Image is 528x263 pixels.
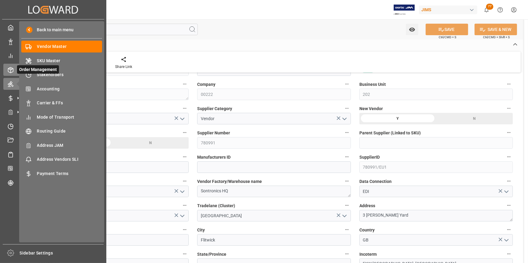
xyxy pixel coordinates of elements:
[480,3,493,17] button: show 77 new notifications
[359,154,380,160] span: SupplierID
[37,43,102,50] span: Vendor Master
[197,81,215,88] span: Company
[505,153,513,161] button: SupplierID
[343,129,351,137] button: Supplier Number
[197,227,205,233] span: City
[439,35,456,39] span: Ctrl/CMD + S
[177,114,187,123] button: open menu
[339,114,348,123] button: open menu
[177,211,187,221] button: open menu
[181,250,189,258] button: Postal Code
[505,129,513,137] button: Parent Supplier (Linked to SKU)
[426,24,468,35] button: SAVE
[21,41,102,52] a: Vendor Master
[197,178,262,185] span: Vendor Factory/Warehouse name
[505,80,513,88] button: Business Unit
[359,81,386,88] span: Business Unit
[343,153,351,161] button: Manufacturers ID
[181,104,189,112] button: Account Status
[359,227,375,233] span: Country
[3,163,103,174] a: CO2 Calculator
[197,251,226,258] span: State/Province
[339,211,348,221] button: open menu
[21,139,102,151] a: Address JAM
[419,5,477,14] div: JIMS
[486,4,493,10] span: 77
[21,83,102,95] a: Accounting
[21,125,102,137] a: Routing Guide
[33,27,74,33] span: Back to main menu
[181,129,189,137] button: Account Checked by Compliance
[197,154,231,160] span: Manufacturers ID
[359,106,383,112] span: New Vendor
[21,55,102,66] a: SKU Master
[181,226,189,234] button: Port of Origin
[505,250,513,258] button: Incoterm
[3,35,103,47] a: Data Management
[37,142,102,149] span: Address JAM
[394,5,415,15] img: Exertis%20JAM%20-%20Email%20Logo.jpg_1722504956.jpg
[483,35,510,39] span: Ctrl/CMD + Shift + S
[3,22,103,33] a: My Cockpit
[181,153,189,161] button: Location ID
[37,170,102,177] span: Payment Terms
[419,4,480,15] button: JIMS
[343,250,351,258] button: State/Province
[436,113,513,124] div: N
[21,153,102,165] a: Address Vendors SLI
[28,24,198,35] input: Search Fields
[359,203,375,209] span: Address
[505,177,513,185] button: Data Connection
[37,58,102,64] span: SKU Master
[37,100,102,106] span: Carrier & FFs
[197,130,230,136] span: Supplier Number
[359,234,513,246] input: Type to search/select
[505,226,513,234] button: Country
[197,203,235,209] span: Tradelane (Cluster)
[343,104,351,112] button: Supplier Category
[3,148,103,160] a: Sailing Schedules
[493,3,507,17] button: Help Center
[37,156,102,163] span: Address Vendors SLI
[37,86,102,92] span: Accounting
[359,251,377,258] span: Incoterm
[21,97,102,109] a: Carrier & FFs
[359,178,392,185] span: Data Connection
[3,177,103,188] a: Tracking Shipment
[197,106,232,112] span: Supplier Category
[475,24,517,35] button: SAVE & NEW
[343,80,351,88] button: Company
[181,80,189,88] button: Supplier Name
[359,210,513,221] textarea: 3 [PERSON_NAME] Yard
[359,113,436,124] div: Y
[505,201,513,209] button: Address
[115,64,132,69] div: Share Link
[406,24,418,35] button: open menu
[343,226,351,234] button: City
[37,114,102,120] span: Mode of Transport
[112,137,189,149] div: N
[35,89,189,100] textarea: Omnisonic International Limited
[37,128,102,134] span: Routing Guide
[177,187,187,196] button: open menu
[343,177,351,185] button: Vendor Factory/Warehouse name
[181,201,189,209] button: Tradelane (Origin)
[501,187,510,196] button: open menu
[17,65,59,74] span: Order Management
[21,111,102,123] a: Mode of Transport
[343,201,351,209] button: Tradelane (Cluster)
[21,167,102,179] a: Payment Terms
[197,186,351,197] textarea: Sontronics HQ
[181,177,189,185] button: Main Location
[359,130,421,136] span: Parent Supplier (Linked to SKU)
[21,69,102,81] a: Stakeholders
[505,104,513,112] button: New Vendor
[501,235,510,245] button: open menu
[3,50,103,62] a: My Reports
[3,120,103,132] a: Timeslot Management V2
[37,72,102,78] span: Stakeholders
[20,250,104,256] span: Sidebar Settings
[3,134,103,146] a: Document Management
